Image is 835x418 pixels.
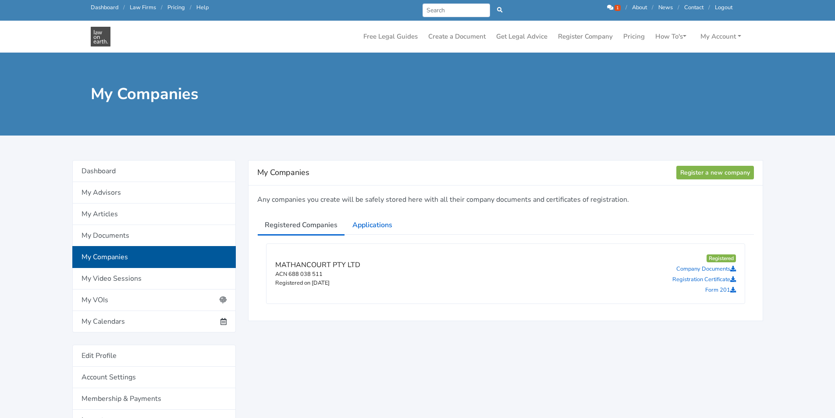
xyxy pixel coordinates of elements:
[360,28,421,45] a: Free Legal Guides
[425,28,489,45] a: Create a Document
[91,84,412,104] h1: My Companies
[72,160,236,182] a: Dashboard
[72,388,236,410] a: Membership & Payments
[678,4,679,11] span: /
[257,214,345,236] a: Registered Companies
[91,27,110,46] img: Law On Earth
[676,166,754,179] a: Register a new company
[708,4,710,11] span: /
[257,194,754,206] p: Any companies you create will be safely stored here with all their company documents and certific...
[72,246,236,268] a: My Companies
[72,225,236,247] a: My Documents
[672,275,736,283] a: Registration Certificate
[72,289,236,311] a: My VOIs
[345,214,400,236] a: Applications
[684,4,704,11] a: Contact
[607,4,622,11] a: 1
[652,4,654,11] span: /
[676,265,736,273] a: Company Documents
[615,5,621,11] span: 1
[658,4,673,11] a: News
[652,28,690,45] a: How To's
[275,270,323,278] small: ACN 688 038 511
[167,4,185,11] a: Pricing
[91,4,118,11] a: Dashboard
[72,204,236,225] a: My Articles
[130,4,156,11] a: Law Firms
[190,4,192,11] span: /
[196,4,209,11] a: Help
[697,28,745,45] a: My Account
[632,4,647,11] a: About
[705,286,736,294] a: Form 201
[72,182,236,204] a: My Advisors
[275,279,330,287] small: Registered on [DATE]
[625,4,627,11] span: /
[423,4,490,17] input: Search
[72,367,236,388] a: Account Settings
[707,254,736,262] div: Registered
[161,4,163,11] span: /
[72,268,236,289] a: My Video Sessions
[72,345,236,367] a: Edit Profile
[123,4,125,11] span: /
[257,166,676,180] h4: My Companies
[72,311,236,332] a: My Calendars
[275,260,360,270] span: MATHANCOURT PTY LTD
[715,4,732,11] a: Logout
[554,28,616,45] a: Register Company
[620,28,648,45] a: Pricing
[493,28,551,45] a: Get Legal Advice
